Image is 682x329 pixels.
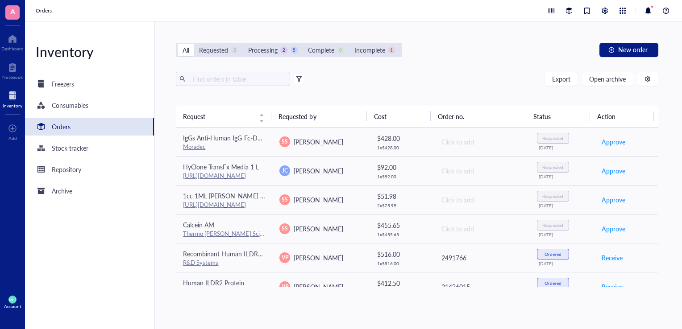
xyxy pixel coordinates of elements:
[582,72,633,86] button: Open archive
[602,195,625,205] span: Approve
[280,46,288,54] div: 2
[183,142,205,151] a: Moradec
[377,145,426,150] div: 1 x $ 428.00
[25,118,154,136] a: Orders
[282,225,288,233] span: SS
[539,232,587,237] div: [DATE]
[601,193,626,207] button: Approve
[441,195,523,205] div: Click to add
[294,195,343,204] span: [PERSON_NAME]
[539,145,587,150] div: [DATE]
[183,249,326,258] span: Recombinant Human ILDR1 Fc Chimera Protein, CF
[545,280,561,286] div: Ordered
[602,253,623,263] span: Receive
[545,251,561,257] div: Ordered
[183,220,214,229] span: Calcein AM
[199,45,228,55] div: Requested
[183,200,246,209] a: [URL][DOMAIN_NAME]
[377,249,426,259] div: $ 516.00
[441,166,523,176] div: Click to add
[599,43,658,57] button: New order
[377,191,426,201] div: $ 51.98
[377,220,426,230] div: $ 455.65
[25,182,154,200] a: Archive
[601,280,623,294] button: Receive
[183,45,189,55] div: All
[25,139,154,157] a: Stock tracker
[282,196,288,204] span: SS
[377,174,426,179] div: 1 x $ 92.00
[294,282,343,291] span: [PERSON_NAME]
[291,46,298,54] div: 5
[183,111,254,121] span: Request
[25,96,154,114] a: Consumables
[183,278,244,287] span: Human ILDR2 Protein
[10,6,15,17] span: A
[248,45,277,55] div: Processing
[433,127,530,156] td: Click to add
[52,143,88,153] div: Stock tracker
[282,138,288,146] span: SS
[2,74,23,80] div: Notebook
[602,166,625,176] span: Approve
[282,254,288,262] span: VP
[388,46,395,54] div: 1
[602,224,625,234] span: Approve
[1,46,24,51] div: Dashboard
[176,106,271,127] th: Request
[231,46,238,54] div: 5
[354,45,385,55] div: Incomplete
[3,89,22,108] a: Inventory
[337,46,345,54] div: 0
[601,135,626,149] button: Approve
[2,60,23,80] a: Notebook
[433,243,530,272] td: 2491766
[294,137,343,146] span: [PERSON_NAME]
[602,282,623,292] span: Receive
[183,258,218,267] a: R&D Systems
[545,72,578,86] button: Export
[552,75,570,82] span: Export
[25,160,154,178] a: Repository
[377,278,426,288] div: $ 412.50
[542,193,563,199] div: Requested
[542,136,563,141] div: Requested
[539,203,587,208] div: [DATE]
[377,261,426,266] div: 1 x $ 516.00
[539,261,587,266] div: [DATE]
[294,253,343,262] span: [PERSON_NAME]
[441,282,523,292] div: 21426015
[8,136,17,141] div: Add
[52,186,72,196] div: Archive
[526,106,590,127] th: Status
[618,46,648,53] span: New order
[542,222,563,228] div: Requested
[183,162,258,171] span: HyClone TransFx Media 1 L
[441,224,523,234] div: Click to add
[590,106,654,127] th: Action
[4,304,21,309] div: Account
[377,203,426,208] div: 2 x $ 25.99
[602,137,625,147] span: Approve
[25,75,154,93] a: Freezers
[433,156,530,185] td: Click to add
[36,6,54,15] a: Orders
[271,106,367,127] th: Requested by
[294,224,343,233] span: [PERSON_NAME]
[282,283,288,291] span: VP
[539,174,587,179] div: [DATE]
[52,100,88,110] div: Consumables
[367,106,431,127] th: Cost
[52,122,71,132] div: Orders
[601,251,623,265] button: Receive
[431,106,526,127] th: Order no.
[183,191,529,200] span: 1cc 1ML [PERSON_NAME] with 27G 1/2 needl Individual Packaging Disposable Industrial, laboratory, ...
[3,103,22,108] div: Inventory
[589,75,626,82] span: Open archive
[441,137,523,147] div: Click to add
[183,171,246,180] a: [URL][DOMAIN_NAME]
[189,72,287,86] input: Find orders in table
[308,45,334,55] div: Complete
[183,133,389,142] span: IgGs Anti-Human IgG Fc-Duocarmycin DM Antibody with Cleavable Linker
[294,166,343,175] span: [PERSON_NAME]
